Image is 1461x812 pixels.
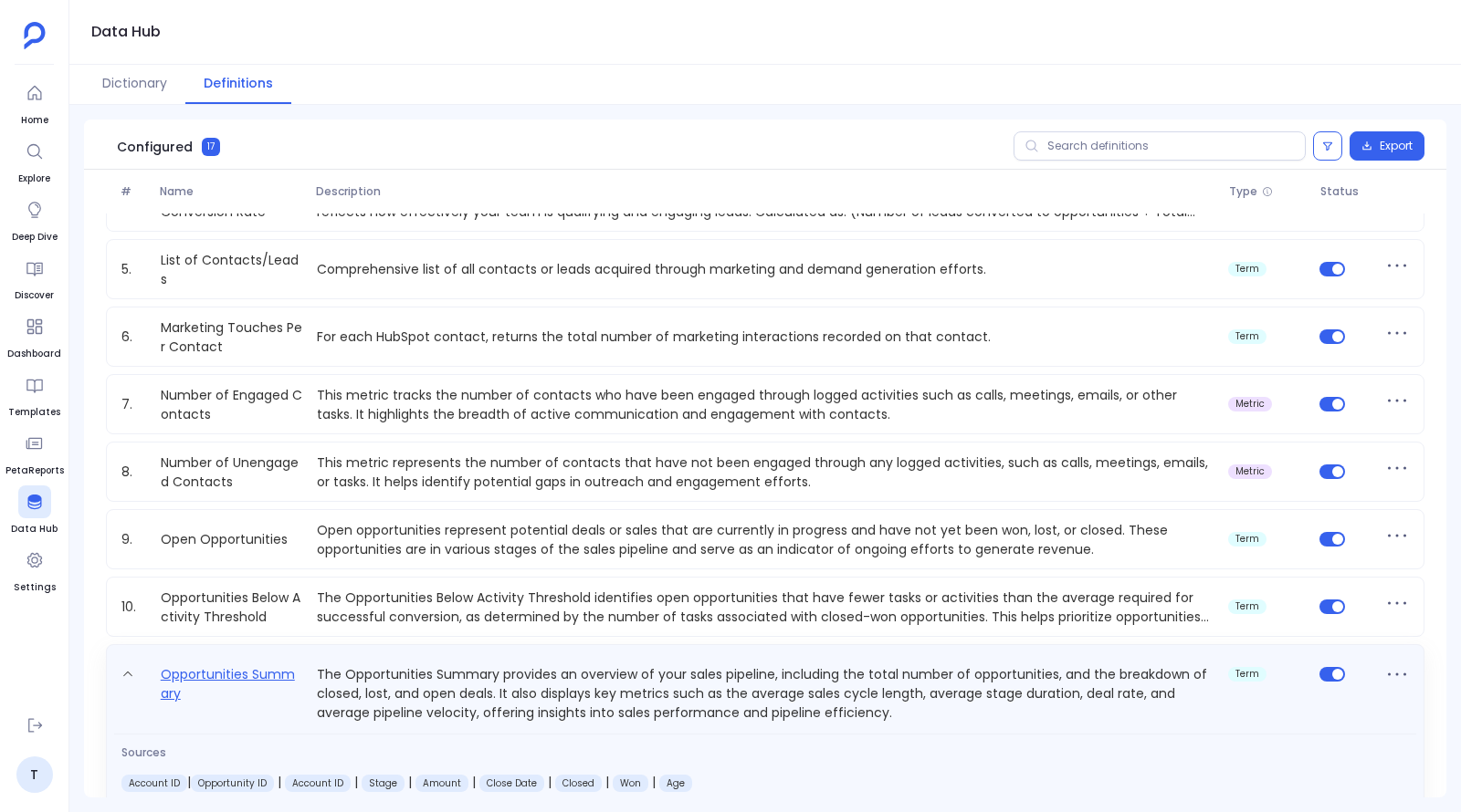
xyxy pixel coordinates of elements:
a: Number of Unengaged Contacts [153,453,310,490]
a: Dashboard [7,310,61,361]
input: Search definitions [1014,131,1306,161]
span: 7. [114,395,153,414]
span: term [1235,534,1259,545]
span: 9. [114,530,153,549]
a: Settings [14,544,56,595]
span: Name [152,184,309,199]
span: metric [1235,466,1265,477]
span: Data Hub [11,522,58,536]
span: PetaReports [5,463,64,478]
span: term [1235,264,1259,275]
p: Comprehensive list of all contacts or leads acquired through marketing and demand generation effo... [310,260,1221,279]
a: Home [18,77,51,128]
img: petavue logo [24,22,46,49]
span: term [1235,601,1259,612]
a: Explore [18,135,51,186]
span: Type [1229,184,1257,199]
p: This metric tracks the number of contacts who have been engaged through logged activities such as... [310,386,1221,422]
span: salesforce_opportunities [423,776,461,790]
h1: Data Hub [91,19,161,45]
span: Templates [8,405,60,420]
a: Open Opportunities [153,530,295,549]
span: Discover [15,288,54,303]
span: Configured [117,138,193,156]
span: salesforce_accounts [129,776,180,790]
span: Status [1313,184,1378,199]
span: 8. [114,463,153,482]
span: metric [1235,399,1265,410]
span: salesforce_opportunities [369,776,397,790]
a: Data Hub [11,485,58,536]
p: The Opportunities Summary provides an overview of your sales pipeline, including the total number... [310,663,1221,723]
span: Dashboard [7,347,61,361]
span: 6. [114,328,153,347]
span: salesforce_opportunities [292,776,343,790]
span: 17 [202,138,220,156]
span: salesforce_opportunities [562,776,594,790]
span: 5. [114,260,153,279]
a: Templates [8,369,60,420]
p: For each HubSpot contact, returns the total number of marketing interactions recorded on that con... [310,328,1221,347]
span: | [405,773,415,791]
span: salesforce_opportunities [667,776,685,790]
span: | [602,773,613,791]
a: PetaReports [5,427,64,478]
p: This metric represents the number of contacts that have not been engaged through any logged activ... [310,453,1221,490]
span: | [468,773,479,791]
span: # [113,184,152,199]
span: term [1235,331,1259,342]
a: Marketing Touches Per Contact [153,318,310,355]
span: 10. [114,598,153,617]
p: Open opportunities represent potential deals or sales that are currently in progress and have not... [310,521,1221,557]
span: | [351,773,362,791]
span: Explore [18,172,51,186]
a: Deep Dive [12,193,58,245]
p: The Opportunities Below Activity Threshold identifies open opportunities that have fewer tasks or... [310,588,1221,625]
button: Dictionary [84,65,185,104]
a: Discover [15,252,54,303]
span: salesforce_opportunities [620,776,641,790]
a: T [16,756,53,793]
span: | [187,773,191,791]
a: List of Contacts/Leads [153,251,310,287]
button: Export [1350,131,1424,161]
span: Description [309,184,1222,199]
span: | [544,773,555,791]
span: term [1235,669,1259,680]
span: Sources [121,745,692,760]
span: Export [1380,139,1413,153]
span: salesforce_opportunities [198,776,267,790]
span: Settings [14,580,56,595]
a: Opportunities Summary [153,663,310,723]
span: salesforce_opportunities [487,776,537,790]
a: Number of Engaged Contacts [153,386,310,422]
span: | [274,773,285,791]
span: | [648,773,659,791]
button: Definitions [185,65,291,104]
span: Deep Dive [12,230,58,245]
span: Home [18,113,51,128]
a: Opportunities Below Activity Threshold [153,588,310,625]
